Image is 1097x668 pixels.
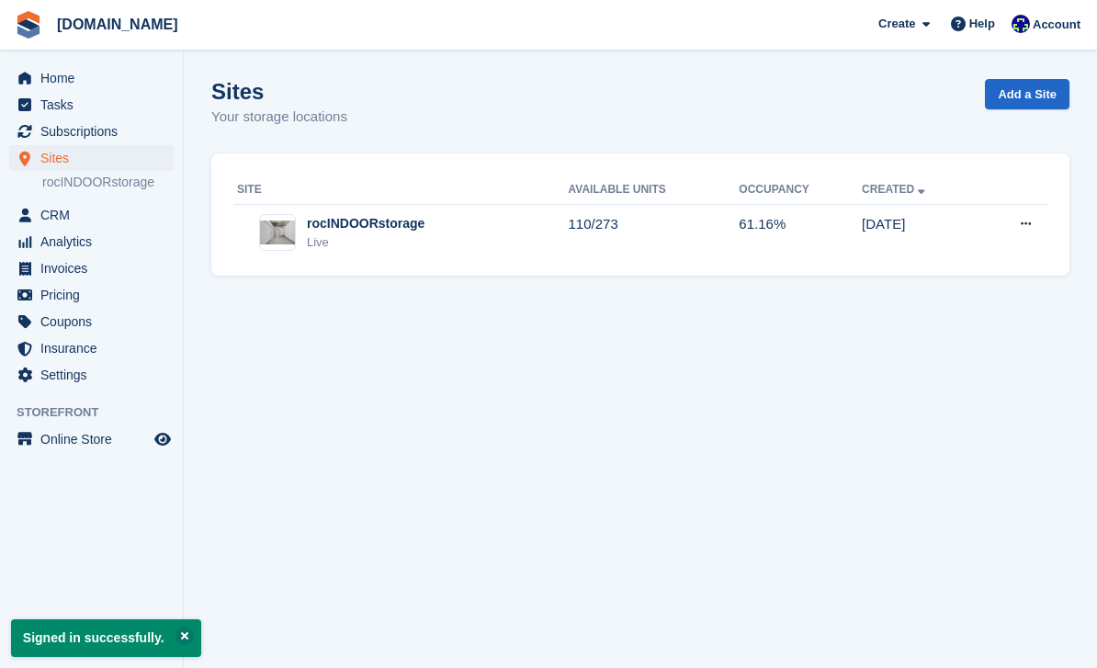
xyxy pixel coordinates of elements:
[569,175,740,205] th: Available Units
[985,79,1069,109] a: Add a Site
[9,426,174,452] a: menu
[211,79,347,104] h1: Sites
[17,403,183,422] span: Storefront
[40,92,151,118] span: Tasks
[569,204,740,261] td: 110/273
[9,335,174,361] a: menu
[42,174,174,191] a: rocINDOORstorage
[50,9,186,40] a: [DOMAIN_NAME]
[260,221,295,244] img: Image of rocINDOORstorage site
[40,255,151,281] span: Invoices
[9,362,174,388] a: menu
[9,92,174,118] a: menu
[9,119,174,144] a: menu
[40,202,151,228] span: CRM
[739,204,862,261] td: 61.16%
[15,11,42,39] img: stora-icon-8386f47178a22dfd0bd8f6a31ec36ba5ce8667c1dd55bd0f319d3a0aa187defe.svg
[40,119,151,144] span: Subscriptions
[40,335,151,361] span: Insurance
[40,362,151,388] span: Settings
[9,229,174,255] a: menu
[307,233,424,252] div: Live
[211,107,347,128] p: Your storage locations
[862,183,929,196] a: Created
[40,282,151,308] span: Pricing
[739,175,862,205] th: Occupancy
[9,202,174,228] a: menu
[152,428,174,450] a: Preview store
[9,309,174,334] a: menu
[40,309,151,334] span: Coupons
[969,15,995,33] span: Help
[307,214,424,233] div: rocINDOORstorage
[878,15,915,33] span: Create
[9,65,174,91] a: menu
[11,619,201,657] p: Signed in successfully.
[1033,16,1080,34] span: Account
[233,175,569,205] th: Site
[862,204,979,261] td: [DATE]
[9,282,174,308] a: menu
[9,145,174,171] a: menu
[40,145,151,171] span: Sites
[40,65,151,91] span: Home
[9,255,174,281] a: menu
[40,426,151,452] span: Online Store
[40,229,151,255] span: Analytics
[1012,15,1030,33] img: Mike Gruttadaro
